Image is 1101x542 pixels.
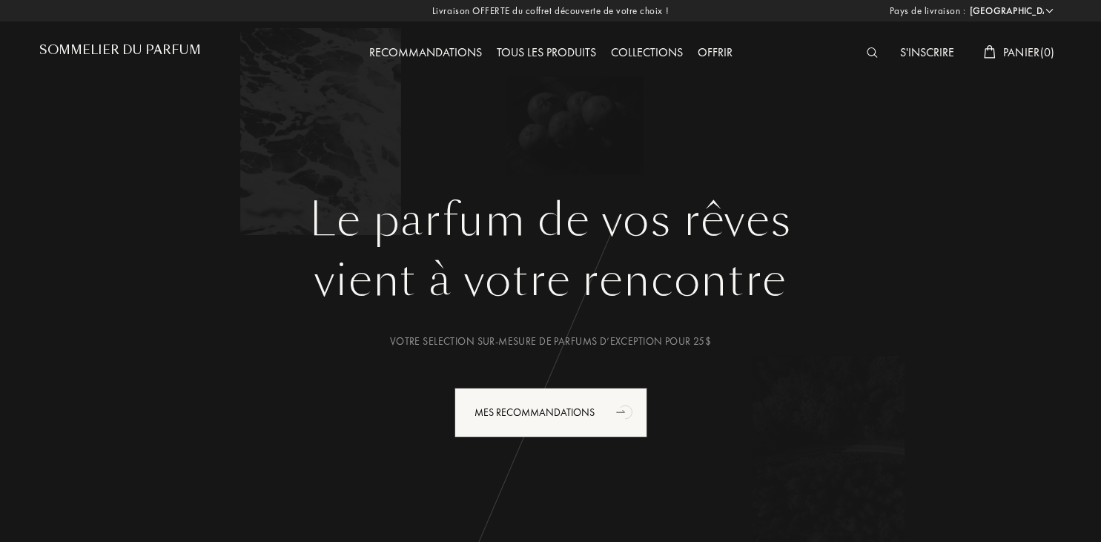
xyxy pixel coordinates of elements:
[39,43,201,63] a: Sommelier du Parfum
[867,47,878,58] img: search_icn_white.svg
[893,44,962,63] div: S'inscrire
[39,43,201,57] h1: Sommelier du Parfum
[604,44,690,63] div: Collections
[893,44,962,60] a: S'inscrire
[611,397,641,426] div: animation
[50,334,1051,349] div: Votre selection sur-mesure de parfums d’exception pour 25$
[604,44,690,60] a: Collections
[984,45,996,59] img: cart_white.svg
[1044,5,1055,16] img: arrow_w.png
[50,194,1051,247] h1: Le parfum de vos rêves
[50,247,1051,314] div: vient à votre rencontre
[690,44,740,60] a: Offrir
[362,44,489,60] a: Recommandations
[1003,44,1055,60] span: Panier ( 0 )
[443,388,658,437] a: Mes Recommandationsanimation
[362,44,489,63] div: Recommandations
[489,44,604,60] a: Tous les produits
[489,44,604,63] div: Tous les produits
[690,44,740,63] div: Offrir
[454,388,647,437] div: Mes Recommandations
[890,4,966,19] span: Pays de livraison :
